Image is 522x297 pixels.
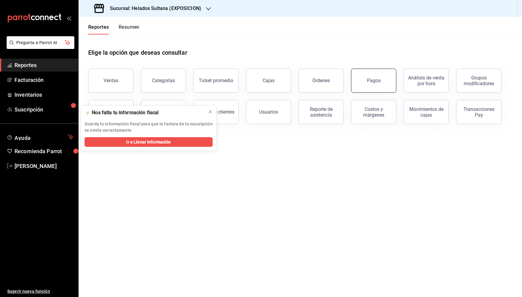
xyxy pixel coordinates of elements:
button: Cancelaciones [88,100,134,124]
div: Reporte de asistencia [302,106,340,118]
h1: Elige la opción que deseas consultar [88,48,187,57]
span: Sugerir nueva función [7,288,73,295]
span: Suscripción [14,105,73,114]
button: Descuentos [141,100,186,124]
span: Ir a Llenar Información [126,139,171,145]
a: Pregunta a Parrot AI [4,44,74,50]
button: open_drawer_menu [66,16,71,21]
span: Ayuda [14,133,66,140]
button: Datos de clientes [193,100,239,124]
div: 🫥 Nos falta tu información fiscal [85,109,203,116]
div: Análisis de venta por hora [408,75,445,86]
button: Transacciones Pay [456,100,501,124]
button: Pregunta a Parrot AI [7,36,74,49]
div: Ventas [104,78,118,83]
div: Categorías [152,78,175,83]
button: Análisis de venta por hora [404,69,449,93]
button: Costos y márgenes [351,100,396,124]
button: Categorías [141,69,186,93]
span: Inventarios [14,91,73,99]
span: Facturación [14,76,73,84]
div: Pagos [367,78,381,83]
div: Costos y márgenes [355,106,392,118]
div: Transacciones Pay [460,106,498,118]
span: Pregunta a Parrot AI [16,40,65,46]
button: Resumen [119,24,140,34]
div: Órdenes [312,78,330,83]
button: Movimientos de cajas [404,100,449,124]
p: Guarda tu información fiscal para que la factura de tu suscripción se emita correctamente. [85,121,213,134]
button: Grupos modificadores [456,69,501,93]
div: Grupos modificadores [460,75,498,86]
button: Usuarios [246,100,291,124]
div: Cajas [263,78,275,83]
div: Movimientos de cajas [408,106,445,118]
span: Reportes [14,61,73,69]
span: Recomienda Parrot [14,147,73,155]
span: [PERSON_NAME] [14,162,73,170]
div: Ticket promedio [199,78,233,83]
div: Usuarios [259,109,278,115]
button: Reporte de asistencia [298,100,344,124]
button: Pagos [351,69,396,93]
div: navigation tabs [88,24,140,34]
button: Ticket promedio [193,69,239,93]
button: Ventas [88,69,134,93]
button: Ir a Llenar Información [85,137,213,147]
button: Órdenes [298,69,344,93]
h3: Sucursal: Helados Sultana (EXPOSICION) [105,5,201,12]
button: Cajas [246,69,291,93]
button: Reportes [88,24,109,34]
